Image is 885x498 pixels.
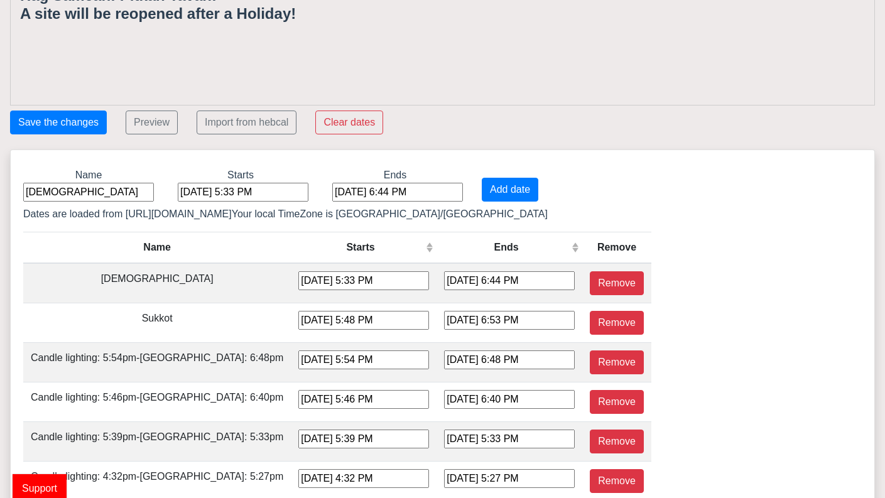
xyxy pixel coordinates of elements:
[298,240,423,255] div: Starts
[590,390,644,414] button: Remove
[126,111,178,134] button: Preview
[23,422,291,462] td: Candle lighting: 5:39pm-[GEOGRAPHIC_DATA]: 5:33pm
[23,343,291,382] td: Candle lighting: 5:54pm-[GEOGRAPHIC_DATA]: 6:48pm
[590,271,644,295] button: Remove
[23,263,291,303] td: [DEMOGRAPHIC_DATA]
[197,111,296,134] button: Import from hebcal
[163,168,318,202] div: Starts
[23,207,548,222] p: Your local TimeZone is [GEOGRAPHIC_DATA]/[GEOGRAPHIC_DATA]
[318,168,472,202] div: Ends
[31,240,283,255] div: Name
[315,111,383,134] button: Clear dates
[23,183,154,202] input: Rosh Ashana
[23,208,232,219] span: Dates are loaded from [URL][DOMAIN_NAME]
[590,311,644,335] button: Remove
[590,350,644,374] button: Remove
[14,168,163,202] div: Name
[23,303,291,343] td: Sukkot
[20,5,296,22] strong: A site will be reopened after a Holiday!
[590,240,644,255] div: Remove
[10,111,107,134] button: Save the changes
[482,178,538,202] button: Add date
[23,382,291,422] td: Candle lighting: 5:46pm-[GEOGRAPHIC_DATA]: 6:40pm
[444,240,568,255] div: Ends
[590,430,644,453] button: Remove
[590,469,644,493] button: Remove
